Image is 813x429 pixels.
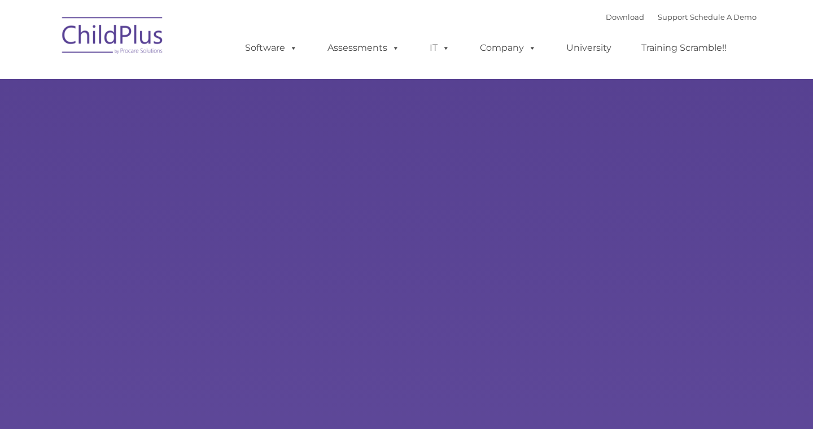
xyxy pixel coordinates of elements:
a: Training Scramble!! [630,37,738,59]
a: Software [234,37,309,59]
a: Company [469,37,548,59]
a: Download [606,12,644,21]
a: Assessments [316,37,411,59]
font: | [606,12,757,21]
a: University [555,37,623,59]
a: Schedule A Demo [690,12,757,21]
a: Support [658,12,688,21]
img: ChildPlus by Procare Solutions [56,9,169,65]
a: IT [418,37,461,59]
